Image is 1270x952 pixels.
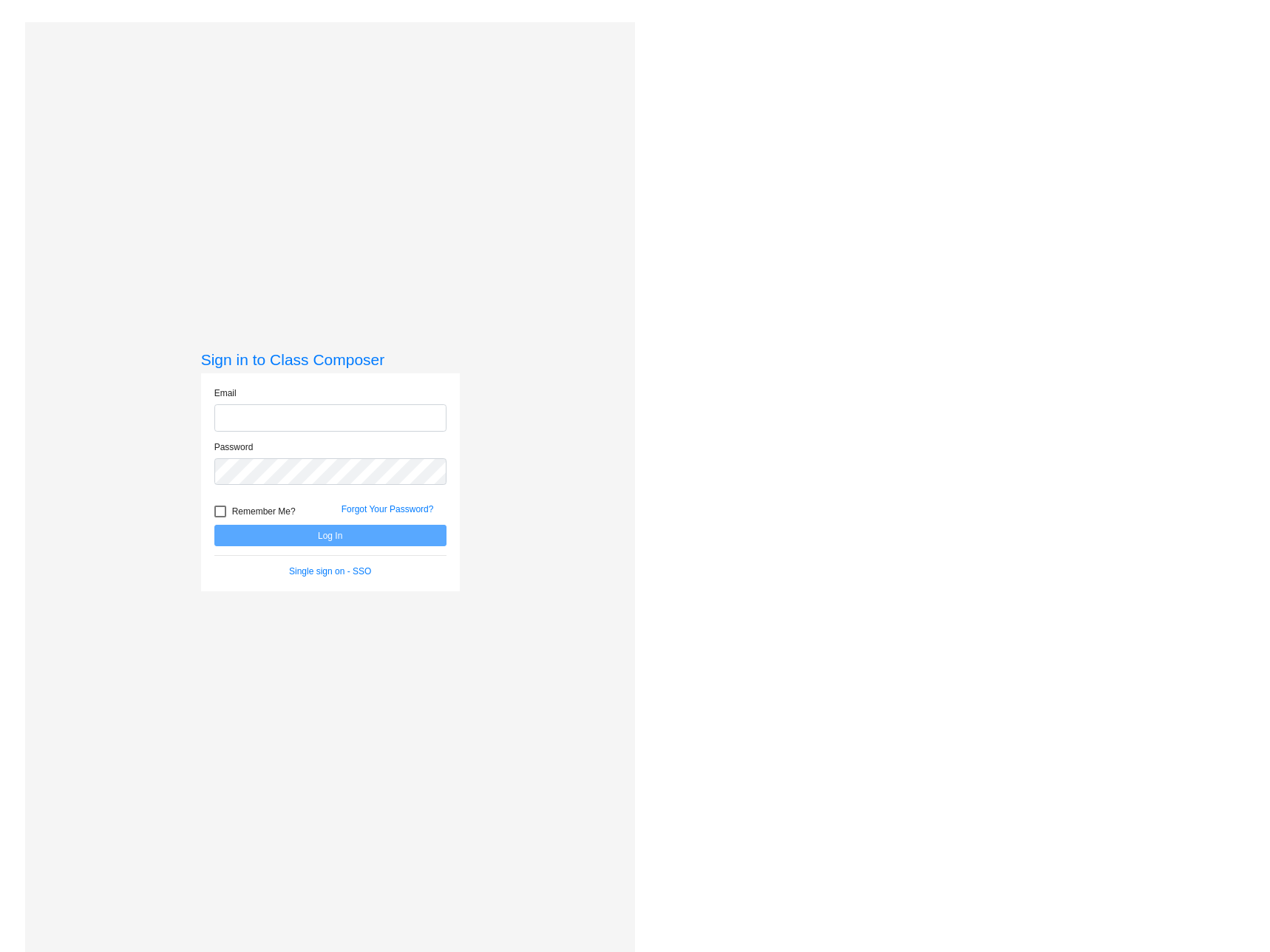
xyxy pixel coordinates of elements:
span: Remember Me? [232,503,296,520]
a: Forgot Your Password? [342,504,434,514]
label: Email [214,387,237,400]
button: Log In [214,525,446,546]
label: Password [214,441,254,454]
h3: Sign in to Class Composer [201,350,460,369]
a: Single sign on - SSO [289,566,371,577]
